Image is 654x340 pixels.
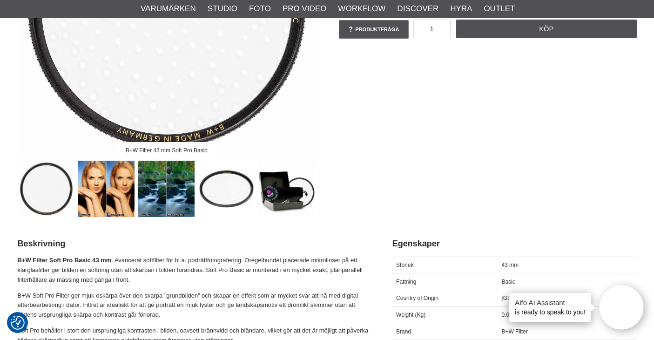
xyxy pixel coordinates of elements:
div: B+W Filter 43 mm Soft Pro Basic [118,142,215,158]
a: Pro Video [283,3,326,15]
span: Weight (Kg) [396,312,425,318]
a: Hyra [450,3,472,15]
span: Fattning [396,279,416,285]
img: Revisit consent button [11,316,25,330]
a: Köp [456,20,637,38]
img: Sample picture - Without and with Soft Pro Filter [78,161,135,217]
a: Outlet [484,3,515,15]
span: B+W Filter [501,328,527,335]
h2: Beskrivning [18,238,369,250]
a: Studio [208,3,237,15]
a: Discover [397,3,438,15]
img: B+W Basic Filter - Made in Germany [258,161,315,217]
div: is ready to speak to you! [509,293,591,322]
h4: Aifo AI Assistant [515,298,586,307]
span: Brand [396,328,411,335]
span: 0.02 [501,312,512,318]
a: Workflow [338,3,385,15]
img: B+W Basic, durable and robust brass mount [198,161,255,217]
img: Sample picture - Without and with Soft Pro Filter [138,161,195,217]
span: 43 mm [501,262,519,268]
a: Varumärken [141,3,196,15]
span: Basic [501,279,515,285]
a: Produktfråga [339,20,409,39]
p: B+W Soft Pro Filter ger mjuk oskärpa över den skarpa ”grundbilden” och skapar en effekt som är my... [18,291,369,320]
button: Samtyckesinställningar [11,314,25,331]
p: . Avancerat softfilter för bl.a. porträttfotografering. Oregelbundet placerade mikrolinser på ett... [18,256,369,285]
h2: Egenskaper [392,238,637,250]
span: Storlek [396,262,413,268]
span: [GEOGRAPHIC_DATA] [501,295,560,301]
img: B+W Filter 43 mm Soft Pro Basic [18,161,74,217]
span: Country of Origin [396,295,438,301]
strong: B+W Filter Soft Pro Basic 43 mm [18,257,112,264]
a: Foto [249,3,271,15]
